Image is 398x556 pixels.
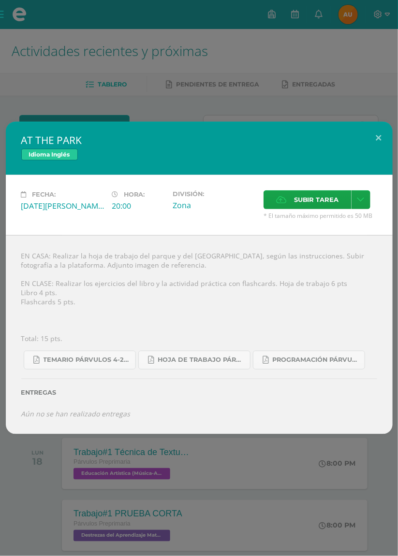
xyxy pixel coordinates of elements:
[21,409,131,418] i: Aún no se han realizado entregas
[44,356,131,364] span: Temario Párvulos 4-2025.pdf
[273,356,360,364] span: Programación Párvulos Inglés A-B.pdf
[173,190,256,198] label: División:
[112,200,165,211] div: 20:00
[32,191,56,198] span: Fecha:
[138,351,251,370] a: Hoja de trabajo PÁRVULOS1.pdf
[21,149,78,160] span: Idioma Inglés
[24,351,136,370] a: Temario Párvulos 4-2025.pdf
[21,389,377,396] label: Entregas
[365,122,393,155] button: Close (Esc)
[253,351,365,370] a: Programación Párvulos Inglés A-B.pdf
[6,235,393,434] div: EN CASA: Realizar la hoja de trabajo del parque y del [GEOGRAPHIC_DATA], según las instrucciones....
[294,191,339,209] span: Subir tarea
[173,200,256,211] div: Zona
[158,356,245,364] span: Hoja de trabajo PÁRVULOS1.pdf
[21,133,377,147] h2: AT THE PARK
[264,212,377,220] span: * El tamaño máximo permitido es 50 MB
[21,200,104,211] div: [DATE][PERSON_NAME]
[124,191,145,198] span: Hora:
